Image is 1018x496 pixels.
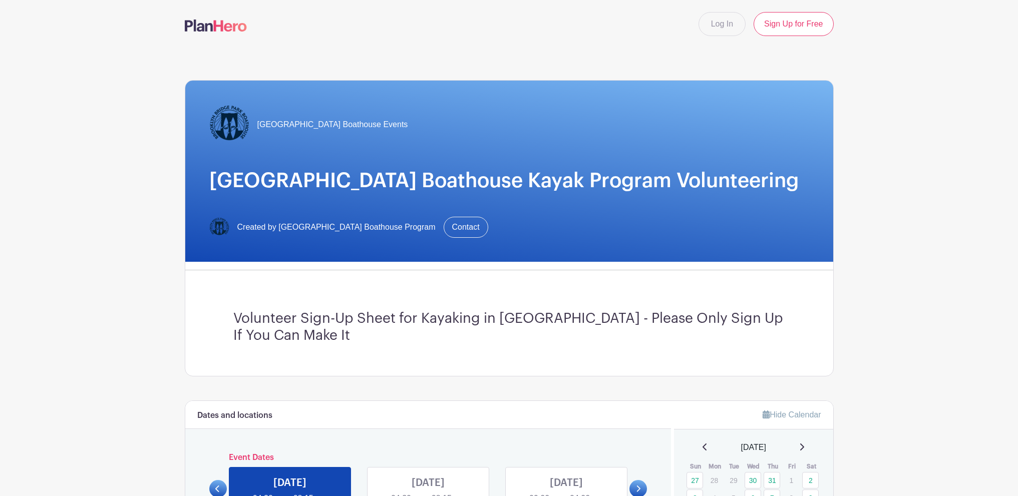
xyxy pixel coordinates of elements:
img: Logo-Title.png [209,217,229,237]
span: Created by [GEOGRAPHIC_DATA] Boathouse Program [237,221,436,233]
a: Contact [444,217,488,238]
th: Fri [783,461,802,471]
a: Sign Up for Free [754,12,833,36]
th: Tue [725,461,744,471]
a: 30 [745,472,761,488]
h6: Dates and locations [197,411,272,420]
th: Mon [706,461,725,471]
a: 2 [802,472,819,488]
span: [GEOGRAPHIC_DATA] Boathouse Events [257,119,408,131]
p: 1 [783,472,800,488]
th: Sat [802,461,821,471]
h6: Event Dates [227,453,630,462]
span: [DATE] [741,441,766,453]
a: Hide Calendar [763,410,821,419]
a: Log In [699,12,746,36]
h3: Volunteer Sign-Up Sheet for Kayaking in [GEOGRAPHIC_DATA] - Please Only Sign Up If You Can Make It [233,310,785,344]
img: logo-507f7623f17ff9eddc593b1ce0a138ce2505c220e1c5a4e2b4648c50719b7d32.svg [185,20,247,32]
th: Wed [744,461,764,471]
p: 29 [725,472,742,488]
p: 28 [706,472,723,488]
a: 27 [687,472,703,488]
img: Logo-Title.png [209,105,249,145]
h1: [GEOGRAPHIC_DATA] Boathouse Kayak Program Volunteering [209,169,809,193]
th: Sun [686,461,706,471]
th: Thu [763,461,783,471]
a: 31 [764,472,780,488]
